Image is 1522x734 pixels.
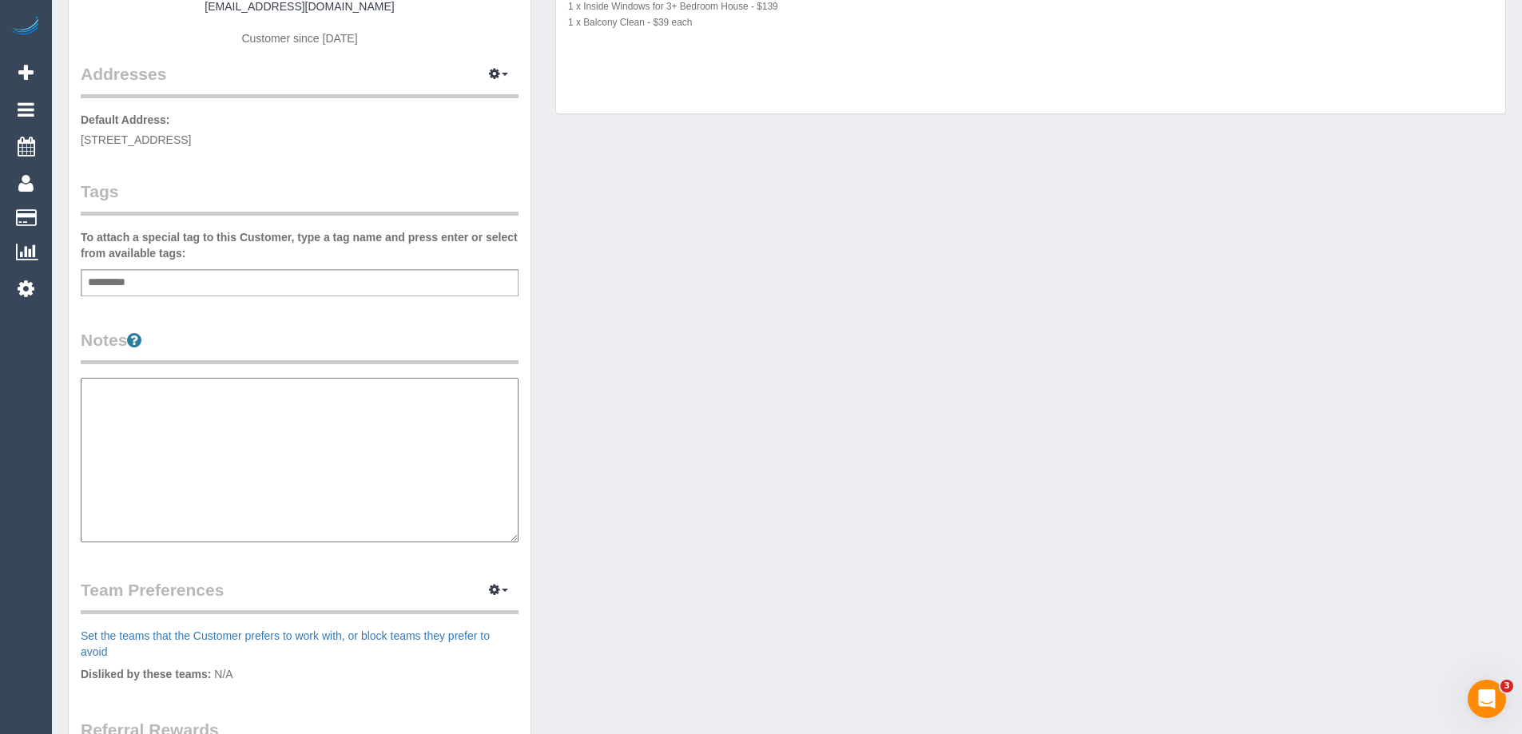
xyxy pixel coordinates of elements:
[81,112,170,128] label: Default Address:
[241,32,357,45] span: Customer since [DATE]
[10,16,42,38] img: Automaid Logo
[81,666,211,682] label: Disliked by these teams:
[568,17,692,28] small: 1 x Balcony Clean - $39 each
[1500,680,1513,692] span: 3
[568,1,778,12] small: 1 x Inside Windows for 3+ Bedroom House - $139
[81,180,519,216] legend: Tags
[81,229,519,261] label: To attach a special tag to this Customer, type a tag name and press enter or select from availabl...
[81,578,519,614] legend: Team Preferences
[81,133,191,146] span: [STREET_ADDRESS]
[81,629,490,658] a: Set the teams that the Customer prefers to work with, or block teams they prefer to avoid
[1468,680,1506,718] iframe: Intercom live chat
[214,668,232,680] span: N/A
[81,328,519,364] legend: Notes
